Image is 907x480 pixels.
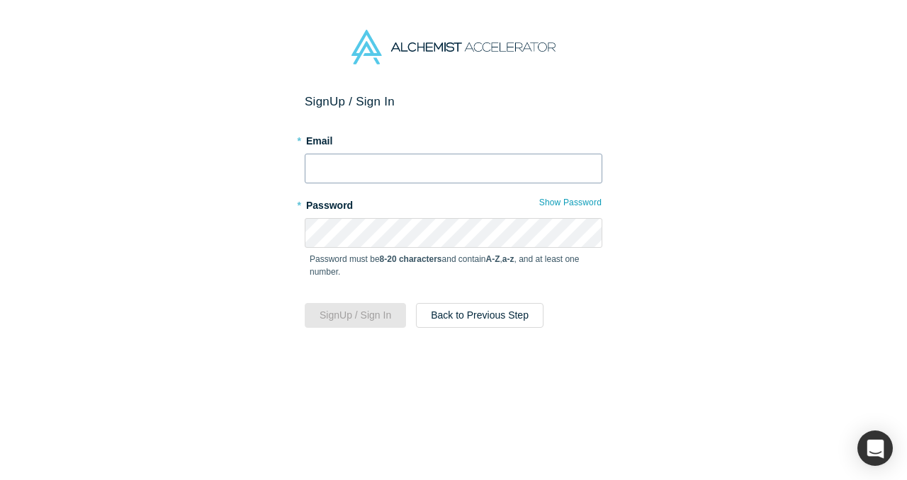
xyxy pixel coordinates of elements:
button: SignUp / Sign In [305,303,406,328]
button: Back to Previous Step [416,303,543,328]
strong: A-Z [486,254,500,264]
p: Password must be and contain , , and at least one number. [310,253,597,278]
img: Alchemist Accelerator Logo [351,30,556,64]
h2: Sign Up / Sign In [305,94,602,109]
strong: a-z [502,254,514,264]
label: Email [305,129,602,149]
label: Password [305,193,602,213]
strong: 8-20 characters [380,254,442,264]
button: Show Password [539,193,602,212]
